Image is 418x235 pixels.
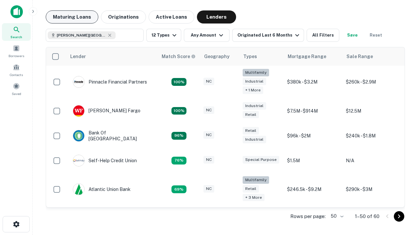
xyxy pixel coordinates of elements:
[203,106,214,114] div: NC
[171,185,186,193] div: Matching Properties: 10, hasApolloMatch: undefined
[10,72,23,77] span: Contacts
[149,10,194,23] button: Active Loans
[243,127,259,134] div: Retail
[284,66,343,99] td: $380k - $3.2M
[346,53,373,60] div: Sale Range
[2,42,31,60] a: Borrowers
[342,29,363,42] button: Save your search to get updates of matches that match your search criteria.
[243,69,269,76] div: Multifamily
[243,185,259,193] div: Retail
[203,185,214,193] div: NC
[162,53,194,60] h6: Match Score
[385,162,418,193] iframe: Chat Widget
[12,91,21,96] span: Saved
[290,212,326,220] p: Rows per page:
[73,105,84,117] img: picture
[204,53,230,60] div: Geography
[200,47,239,66] th: Geography
[70,53,86,60] div: Lender
[237,31,301,39] div: Originated Last 6 Months
[171,132,186,140] div: Matching Properties: 14, hasApolloMatch: undefined
[171,78,186,86] div: Matching Properties: 26, hasApolloMatch: undefined
[284,47,343,66] th: Mortgage Range
[343,173,401,206] td: $290k - $3M
[2,61,31,79] a: Contacts
[184,29,230,42] button: Any Amount
[46,10,98,23] button: Maturing Loans
[243,136,266,143] div: Industrial
[307,29,339,42] button: All Filters
[101,10,146,23] button: Originations
[243,86,263,94] div: + 1 more
[355,212,379,220] p: 1–50 of 60
[232,29,304,42] button: Originated Last 6 Months
[73,76,84,87] img: picture
[8,53,24,58] span: Borrowers
[57,32,106,38] span: [PERSON_NAME][GEOGRAPHIC_DATA], [GEOGRAPHIC_DATA]
[73,130,84,141] img: picture
[73,155,137,166] div: Self-help Credit Union
[328,211,345,221] div: 50
[343,123,401,148] td: $240k - $1.8M
[284,99,343,123] td: $7.5M - $914M
[239,47,284,66] th: Types
[171,107,186,115] div: Matching Properties: 15, hasApolloMatch: undefined
[343,148,401,173] td: N/A
[203,131,214,139] div: NC
[73,130,151,142] div: Bank Of [GEOGRAPHIC_DATA]
[284,123,343,148] td: $96k - $2M
[162,53,196,60] div: Capitalize uses an advanced AI algorithm to match your search with the best lender. The match sco...
[146,29,181,42] button: 12 Types
[394,211,404,222] button: Go to next page
[243,102,266,110] div: Industrial
[158,47,200,66] th: Capitalize uses an advanced AI algorithm to match your search with the best lender. The match sco...
[66,47,158,66] th: Lender
[203,156,214,164] div: NC
[243,194,265,201] div: + 3 more
[10,5,23,18] img: capitalize-icon.png
[171,157,186,164] div: Matching Properties: 11, hasApolloMatch: undefined
[73,183,131,195] div: Atlantic Union Bank
[243,78,266,85] div: Industrial
[284,148,343,173] td: $1.5M
[343,47,401,66] th: Sale Range
[365,29,386,42] button: Reset
[284,173,343,206] td: $246.5k - $9.2M
[288,53,326,60] div: Mortgage Range
[10,34,22,39] span: Search
[2,80,31,98] a: Saved
[243,111,259,118] div: Retail
[243,53,257,60] div: Types
[243,156,279,164] div: Special Purpose
[73,155,84,166] img: picture
[73,184,84,195] img: picture
[2,23,31,41] a: Search
[343,66,401,99] td: $260k - $2.9M
[73,105,140,117] div: [PERSON_NAME] Fargo
[343,99,401,123] td: $12.5M
[73,76,147,88] div: Pinnacle Financial Partners
[197,10,236,23] button: Lenders
[203,78,214,85] div: NC
[243,176,269,184] div: Multifamily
